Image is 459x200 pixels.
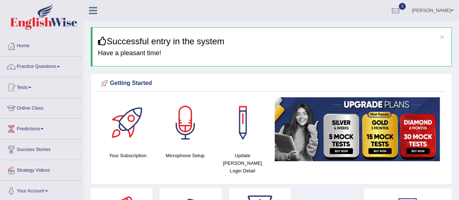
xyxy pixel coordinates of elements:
button: × [440,33,444,41]
h4: Your Subscription [103,152,153,159]
h4: Update [PERSON_NAME] Login Detail [217,152,267,175]
img: small5.jpg [275,97,440,161]
a: Strategy Videos [0,160,83,178]
a: Practice Questions [0,57,83,75]
a: Home [0,36,83,54]
h4: Microphone Setup [160,152,210,159]
a: Your Account [0,181,83,199]
a: Online Class [0,98,83,116]
a: Predictions [0,119,83,137]
h3: Successful entry in the system [98,37,446,46]
a: Success Stories [0,139,83,158]
h4: Have a pleasant time! [98,50,446,57]
a: Tests [0,77,83,95]
div: Getting Started [99,78,443,89]
span: 3 [399,3,406,10]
